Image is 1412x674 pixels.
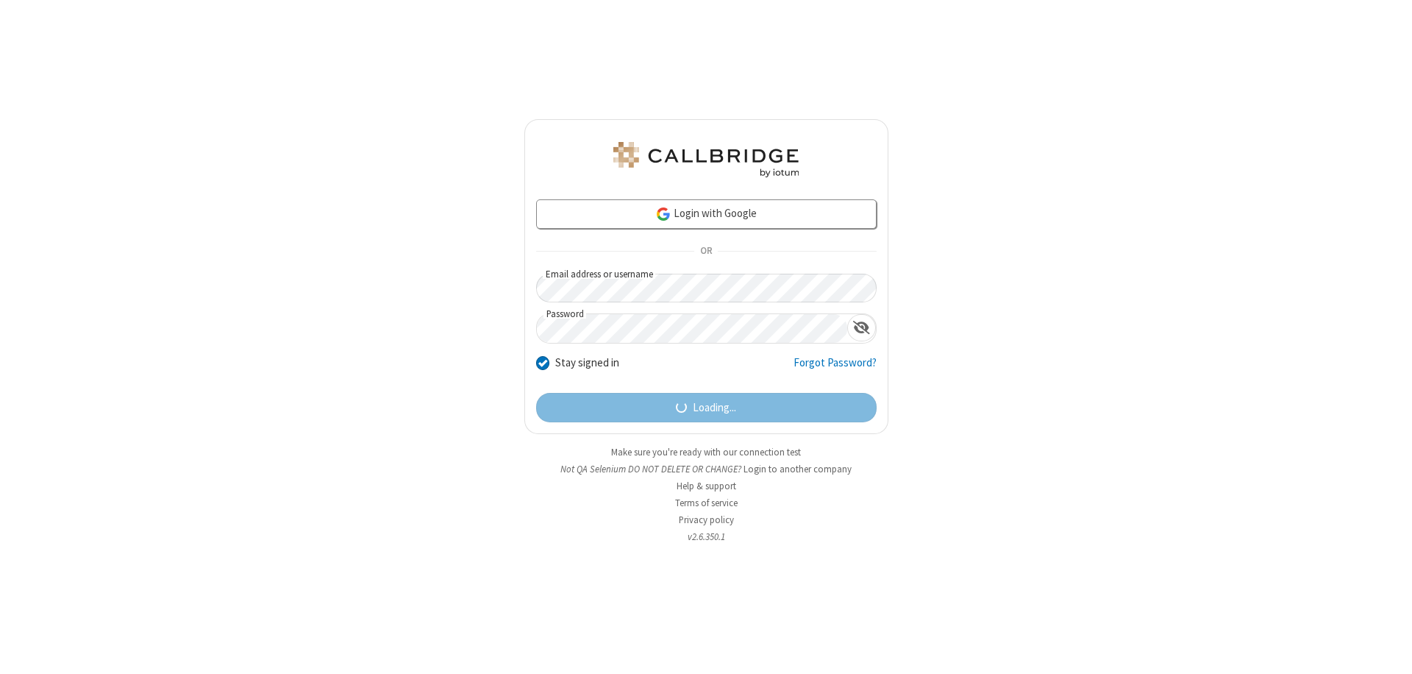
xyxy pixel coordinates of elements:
label: Stay signed in [555,355,619,372]
li: v2.6.350.1 [524,530,888,544]
button: Loading... [536,393,877,422]
a: Privacy policy [679,514,734,526]
span: OR [694,241,718,262]
a: Terms of service [675,497,738,509]
div: Show password [847,314,876,341]
li: Not QA Selenium DO NOT DELETE OR CHANGE? [524,462,888,476]
a: Login with Google [536,199,877,229]
a: Help & support [677,480,736,492]
span: Loading... [693,400,736,416]
input: Password [537,314,847,343]
button: Login to another company [744,462,852,476]
input: Email address or username [536,274,877,302]
a: Forgot Password? [794,355,877,383]
img: QA Selenium DO NOT DELETE OR CHANGE [610,142,802,177]
img: google-icon.png [655,206,671,222]
a: Make sure you're ready with our connection test [611,446,801,458]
